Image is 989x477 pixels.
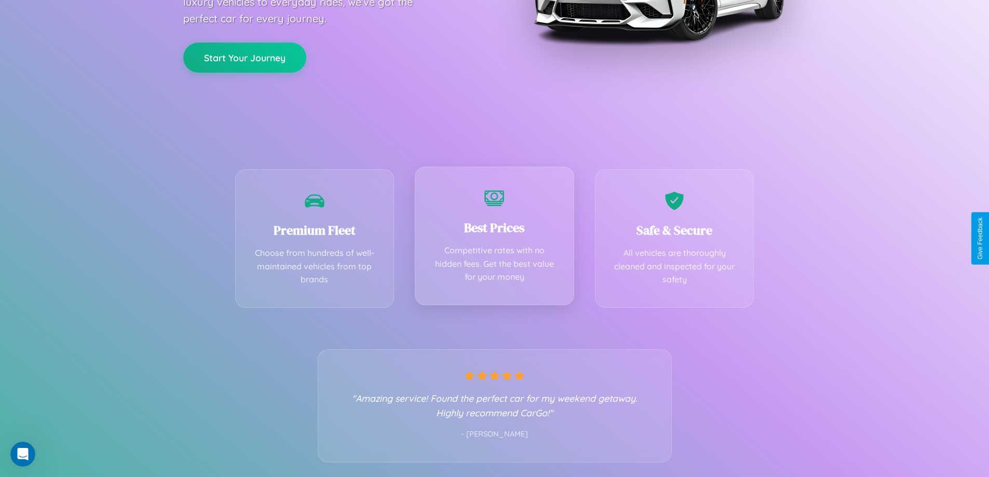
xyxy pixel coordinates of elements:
div: Give Feedback [977,217,984,260]
p: Competitive rates with no hidden fees. Get the best value for your money [431,244,558,284]
p: - [PERSON_NAME] [339,428,651,441]
h3: Safe & Secure [611,222,738,239]
p: Choose from hundreds of well-maintained vehicles from top brands [251,247,378,287]
p: All vehicles are thoroughly cleaned and inspected for your safety [611,247,738,287]
iframe: Intercom live chat [10,442,35,467]
h3: Premium Fleet [251,222,378,239]
p: "Amazing service! Found the perfect car for my weekend getaway. Highly recommend CarGo!" [339,391,651,420]
h3: Best Prices [431,219,558,236]
button: Start Your Journey [183,43,306,73]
